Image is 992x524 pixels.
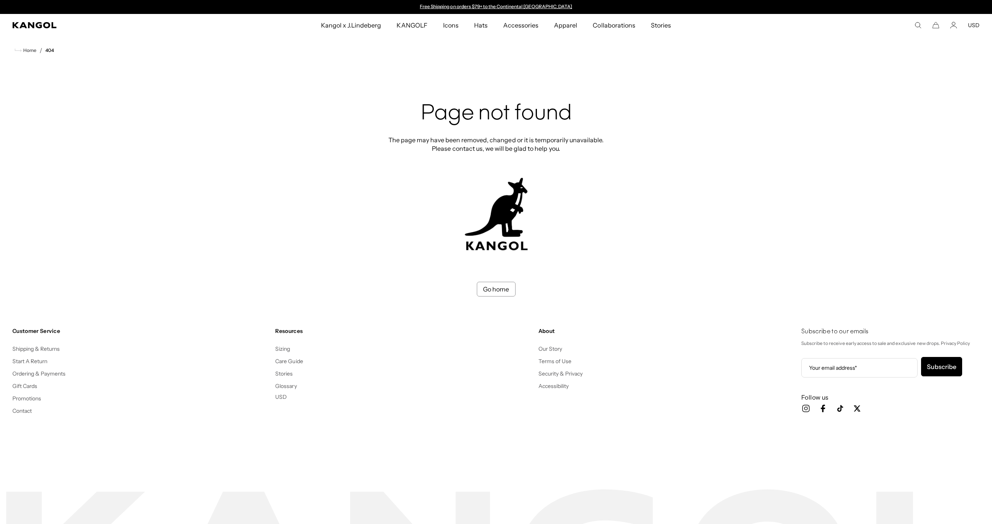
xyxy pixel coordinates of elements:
a: Our Story [538,345,562,352]
a: Accessibility [538,383,569,390]
span: Hats [474,14,488,36]
summary: Search here [914,22,921,29]
a: Apparel [546,14,585,36]
h4: Resources [275,327,532,334]
button: Cart [932,22,939,29]
a: KANGOLF [389,14,435,36]
h4: About [538,327,795,334]
h3: Follow us [801,393,980,402]
p: Subscribe to receive early access to sale and exclusive new drops. Privacy Policy [801,339,980,348]
div: 1 of 2 [416,4,576,10]
a: Promotions [12,395,41,402]
a: Go home [477,282,516,296]
img: kangol-404-logo.jpg [463,178,529,251]
span: Kangol x J.Lindeberg [321,14,381,36]
a: Contact [12,407,32,414]
h4: Customer Service [12,327,269,334]
a: Ordering & Payments [12,370,66,377]
p: The page may have been removed, changed or it is temporarily unavailable. Please contact us, we w... [386,136,606,153]
a: Security & Privacy [538,370,583,377]
span: Home [22,48,36,53]
a: Kangol [12,22,213,28]
span: Apparel [554,14,577,36]
a: Collaborations [585,14,643,36]
a: Care Guide [275,358,303,365]
a: Start A Return [12,358,47,365]
span: Stories [651,14,671,36]
h2: Page not found [386,102,606,126]
a: Gift Cards [12,383,37,390]
a: Glossary [275,383,297,390]
span: Accessories [503,14,538,36]
button: Subscribe [921,357,962,376]
a: Account [950,22,957,29]
a: Terms of Use [538,358,571,365]
a: Shipping & Returns [12,345,60,352]
a: Sizing [275,345,290,352]
li: / [36,46,42,55]
span: Icons [443,14,459,36]
div: Announcement [416,4,576,10]
a: Kangol x J.Lindeberg [313,14,389,36]
span: Collaborations [593,14,635,36]
span: KANGOLF [397,14,427,36]
slideshow-component: Announcement bar [416,4,576,10]
a: Hats [466,14,495,36]
a: Icons [435,14,466,36]
h4: Subscribe to our emails [801,327,980,336]
button: USD [968,22,980,29]
button: USD [275,393,287,400]
a: Stories [643,14,679,36]
a: Home [15,47,36,54]
a: Accessories [495,14,546,36]
a: Free Shipping on orders $79+ to the Continental [GEOGRAPHIC_DATA] [420,3,572,9]
a: Stories [275,370,293,377]
a: 404 [45,48,54,53]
